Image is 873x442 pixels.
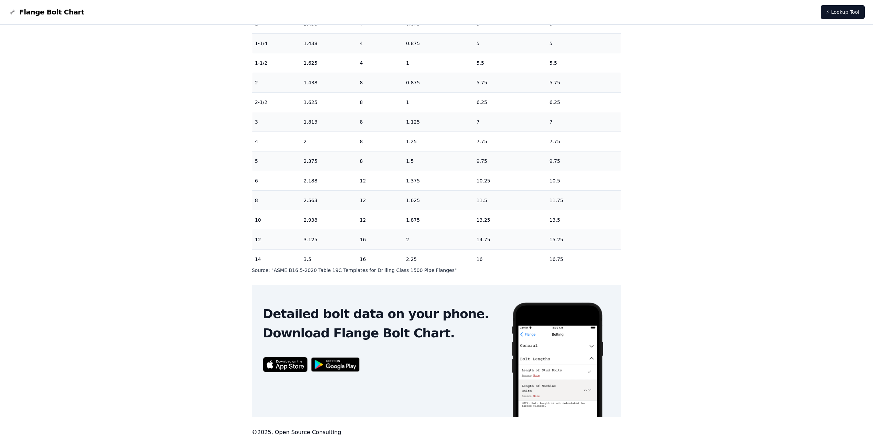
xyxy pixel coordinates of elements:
img: Get it on Google Play [308,354,363,376]
td: 1.375 [403,171,474,190]
td: 15.25 [547,230,621,249]
td: 8 [357,131,403,151]
td: 1 [403,92,474,112]
td: 13.25 [474,210,547,230]
td: 5 [547,33,621,53]
td: 12 [357,171,403,190]
td: 11.5 [474,190,547,210]
td: 8 [357,73,403,92]
td: 1.875 [403,210,474,230]
h2: Detailed bolt data on your phone. [263,307,500,321]
td: 9.75 [547,151,621,171]
span: Flange Bolt Chart [19,7,84,17]
td: 6.25 [474,92,547,112]
td: 1.813 [301,112,357,131]
p: Source: " ASME B16.5-2020 Table 19C Templates for Drilling Class 1500 Pipe Flanges " [252,267,621,274]
td: 7.75 [547,131,621,151]
td: 10 [252,210,301,230]
td: 3.5 [301,249,357,269]
td: 3 [252,112,301,131]
td: 1.438 [301,33,357,53]
td: 13.5 [547,210,621,230]
a: Flange Bolt Chart LogoFlange Bolt Chart [8,7,84,17]
td: 4 [357,33,403,53]
td: 12 [252,230,301,249]
td: 12 [357,190,403,210]
td: 2 [403,230,474,249]
td: 14 [252,249,301,269]
td: 1.625 [301,53,357,73]
td: 10.25 [474,171,547,190]
td: 4 [252,131,301,151]
td: 7 [547,112,621,131]
td: 1.25 [403,131,474,151]
td: 16 [357,249,403,269]
img: App Store badge for the Flange Bolt Chart app [263,357,308,372]
td: 8 [357,92,403,112]
td: 5.75 [547,73,621,92]
td: 1 [403,53,474,73]
td: 14.75 [474,230,547,249]
td: 1-1/2 [252,53,301,73]
td: 3.125 [301,230,357,249]
td: 12 [357,210,403,230]
a: ⚡ Lookup Tool [821,5,865,19]
td: 2.188 [301,171,357,190]
td: 6 [252,171,301,190]
td: 4 [357,53,403,73]
td: 2 [252,73,301,92]
td: 16 [357,230,403,249]
td: 16 [474,249,547,269]
td: 11.75 [547,190,621,210]
img: Flange Bolt Chart Logo [8,8,17,16]
td: 5 [252,151,301,171]
td: 1.625 [403,190,474,210]
td: 0.875 [403,73,474,92]
td: 6.25 [547,92,621,112]
footer: © 2025 , Open Source Consulting [252,428,621,436]
td: 5 [474,33,547,53]
td: 7.75 [474,131,547,151]
td: 8 [252,190,301,210]
td: 8 [357,151,403,171]
td: 2.938 [301,210,357,230]
td: 1-1/4 [252,33,301,53]
h2: Download Flange Bolt Chart. [263,326,500,340]
td: 2.563 [301,190,357,210]
td: 2.25 [403,249,474,269]
td: 8 [357,112,403,131]
td: 2-1/2 [252,92,301,112]
td: 2 [301,131,357,151]
td: 9.75 [474,151,547,171]
td: 5.5 [547,53,621,73]
td: 1.625 [301,92,357,112]
td: 1.438 [301,73,357,92]
td: 2.375 [301,151,357,171]
td: 1.125 [403,112,474,131]
td: 10.5 [547,171,621,190]
td: 5.5 [474,53,547,73]
td: 1.5 [403,151,474,171]
td: 5.75 [474,73,547,92]
td: 16.75 [547,249,621,269]
td: 7 [474,112,547,131]
td: 0.875 [403,33,474,53]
